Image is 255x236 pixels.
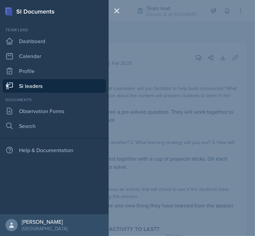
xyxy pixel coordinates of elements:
a: Si leaders [3,79,106,93]
div: Documents [3,97,106,103]
a: Search [3,119,106,133]
a: Dashboard [3,34,106,48]
a: Profile [3,64,106,78]
div: Team lead [3,27,106,33]
a: Calendar [3,49,106,63]
div: [PERSON_NAME] [22,218,68,225]
div: [GEOGRAPHIC_DATA] [22,225,68,232]
a: Observation Forms [3,104,106,118]
div: Help & Documentation [3,143,106,157]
